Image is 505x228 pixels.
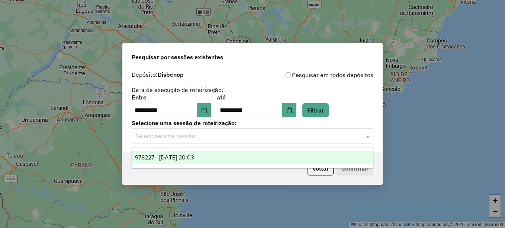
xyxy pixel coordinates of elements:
[217,93,296,102] label: até
[132,70,184,79] label: Depósito:
[132,118,373,127] label: Selecione uma sessão de roteirização:
[282,103,296,118] button: Choose Date
[132,93,211,102] label: Entre
[197,103,211,118] button: Choose Date
[135,154,194,161] span: 978227 - [DATE] 20:03
[132,53,223,61] span: Pesquisar por sessões existentes
[132,85,223,94] label: Data de execução da roteirização:
[308,161,334,175] button: Voltar
[132,147,373,168] ng-dropdown-panel: Options list
[252,70,373,79] div: Pesquisar em todos depósitos
[158,71,184,78] strong: Disbenop
[302,103,329,117] button: Filtrar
